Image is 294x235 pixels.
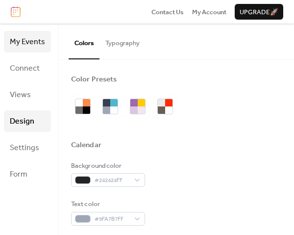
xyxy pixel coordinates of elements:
div: Text color [71,199,143,209]
a: Connect [4,57,51,79]
button: Colors [69,24,99,59]
div: Calendar [71,140,101,150]
span: Upgrade 🚀 [240,7,278,17]
a: Contact Us [151,7,184,17]
a: Views [4,84,51,105]
span: Form [10,167,27,183]
button: Typography [99,24,146,58]
a: My Events [4,31,51,52]
a: Form [4,163,51,185]
div: Background color [71,161,143,171]
img: logo [11,6,21,17]
button: Upgrade🚀 [235,4,283,20]
span: Connect [10,61,40,77]
a: Settings [4,137,51,158]
span: Settings [10,140,39,156]
span: My Events [10,34,45,50]
a: My Account [192,7,226,17]
div: Color Presets [71,75,117,84]
span: #9FA7B7FF [95,214,129,224]
a: Design [4,110,51,132]
span: Views [10,87,31,103]
span: Design [10,114,34,130]
span: #242424FF [95,176,129,185]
